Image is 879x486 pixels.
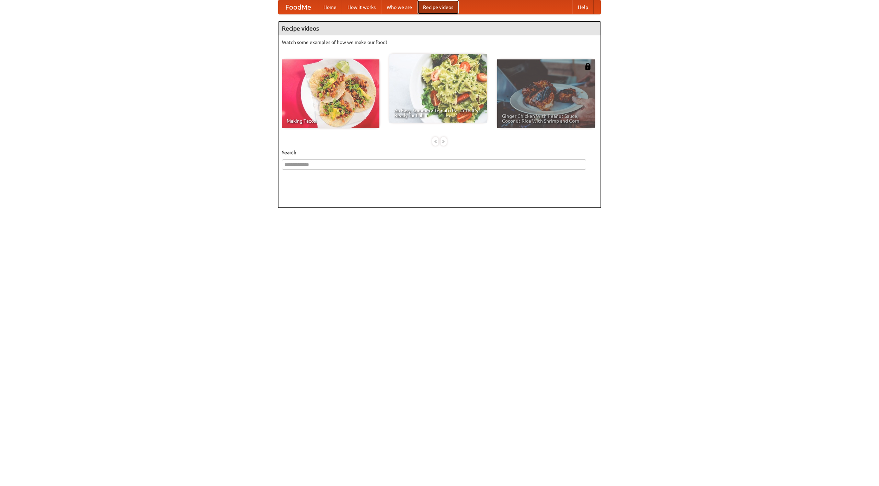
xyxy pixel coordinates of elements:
a: Help [572,0,594,14]
h5: Search [282,149,597,156]
a: Who we are [381,0,418,14]
a: How it works [342,0,381,14]
span: An Easy, Summery Tomato Pasta That's Ready for Fall [394,108,482,118]
img: 483408.png [584,63,591,70]
p: Watch some examples of how we make our food! [282,39,597,46]
a: Making Tacos [282,59,379,128]
div: » [441,137,447,146]
a: Home [318,0,342,14]
a: An Easy, Summery Tomato Pasta That's Ready for Fall [389,54,487,123]
div: « [432,137,438,146]
a: Recipe videos [418,0,459,14]
span: Making Tacos [287,118,375,123]
a: FoodMe [278,0,318,14]
h4: Recipe videos [278,22,601,35]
